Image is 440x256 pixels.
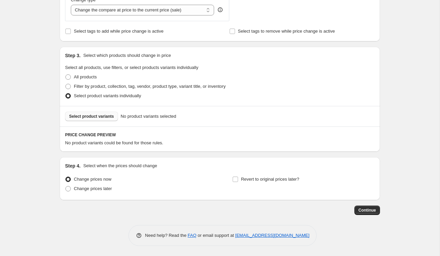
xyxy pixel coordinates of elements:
div: help [217,6,224,13]
span: No product variants selected [121,113,176,120]
a: [EMAIL_ADDRESS][DOMAIN_NAME] [235,233,310,238]
button: Continue [354,206,380,215]
span: Select product variants individually [74,93,141,98]
span: All products [74,74,97,79]
span: Change prices later [74,186,112,191]
h2: Step 4. [65,162,81,169]
span: Need help? Read the [145,233,188,238]
span: Select tags to add while price change is active [74,29,164,34]
span: Change prices now [74,177,111,182]
span: Select all products, use filters, or select products variants individually [65,65,198,70]
h2: Step 3. [65,52,81,59]
span: Select tags to remove while price change is active [238,29,335,34]
span: Revert to original prices later? [241,177,299,182]
span: or email support at [197,233,235,238]
span: No product variants could be found for those rules. [65,140,163,145]
p: Select when the prices should change [83,162,157,169]
button: Select product variants [65,112,118,121]
p: Select which products should change in price [83,52,171,59]
span: Continue [358,208,376,213]
h6: PRICE CHANGE PREVIEW [65,132,375,138]
span: Filter by product, collection, tag, vendor, product type, variant title, or inventory [74,84,226,89]
span: Select product variants [69,114,114,119]
a: FAQ [188,233,197,238]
